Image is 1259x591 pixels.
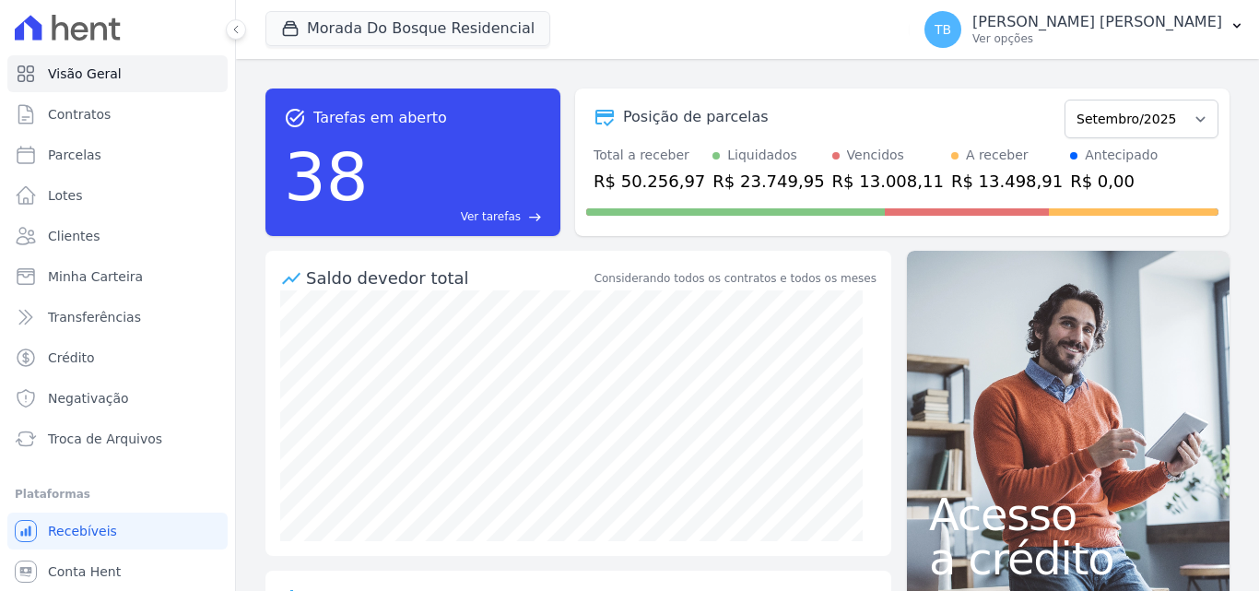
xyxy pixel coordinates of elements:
a: Minha Carteira [7,258,228,295]
a: Transferências [7,299,228,336]
a: Clientes [7,218,228,254]
a: Negativação [7,380,228,417]
span: east [528,210,542,224]
span: TB [935,23,951,36]
span: Visão Geral [48,65,122,83]
span: Lotes [48,186,83,205]
button: Morada Do Bosque Residencial [265,11,550,46]
div: Considerando todos os contratos e todos os meses [594,270,877,287]
div: R$ 13.008,11 [832,169,944,194]
span: Negativação [48,389,129,408]
div: R$ 0,00 [1070,169,1158,194]
span: Troca de Arquivos [48,430,162,448]
span: task_alt [284,107,306,129]
div: Antecipado [1085,146,1158,165]
div: R$ 50.256,97 [594,169,705,194]
div: R$ 13.498,91 [951,169,1063,194]
span: Clientes [48,227,100,245]
span: Conta Hent [48,562,121,581]
span: Parcelas [48,146,101,164]
span: Contratos [48,105,111,124]
span: Recebíveis [48,522,117,540]
span: Crédito [48,349,95,367]
div: Liquidados [727,146,797,165]
div: R$ 23.749,95 [712,169,824,194]
a: Troca de Arquivos [7,420,228,457]
a: Contratos [7,96,228,133]
a: Recebíveis [7,513,228,550]
a: Lotes [7,177,228,214]
a: Visão Geral [7,55,228,92]
span: Acesso [929,492,1207,537]
span: Ver tarefas [461,208,521,225]
p: Ver opções [972,31,1222,46]
div: Total a receber [594,146,705,165]
p: [PERSON_NAME] [PERSON_NAME] [972,13,1222,31]
div: Saldo devedor total [306,266,591,290]
div: Vencidos [847,146,904,165]
div: Posição de parcelas [623,106,769,128]
span: Transferências [48,308,141,326]
div: A receber [966,146,1029,165]
div: Plataformas [15,483,220,505]
a: Conta Hent [7,553,228,590]
a: Ver tarefas east [376,208,542,225]
div: 38 [284,129,369,225]
a: Crédito [7,339,228,376]
span: Minha Carteira [48,267,143,286]
button: TB [PERSON_NAME] [PERSON_NAME] Ver opções [910,4,1259,55]
span: a crédito [929,537,1207,581]
a: Parcelas [7,136,228,173]
span: Tarefas em aberto [313,107,447,129]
